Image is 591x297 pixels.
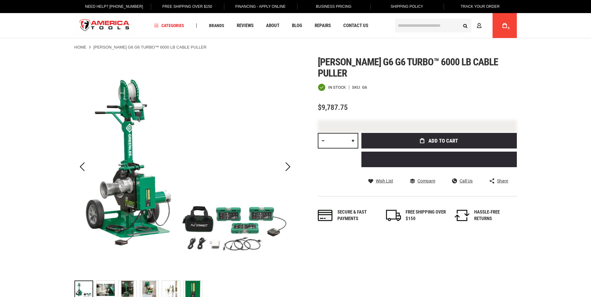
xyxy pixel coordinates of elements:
a: 0 [499,13,511,38]
span: Reviews [237,23,254,28]
a: Call Us [452,178,473,184]
span: Share [497,179,508,183]
span: [PERSON_NAME] g6 g6 turbo™ 6000 lb cable puller [318,56,498,79]
span: Call Us [460,179,473,183]
strong: [PERSON_NAME] G6 G6 TURBO™ 6000 LB CABLE PULLER [93,45,207,49]
img: America Tools [74,14,135,37]
a: Home [74,45,87,50]
img: GREENLEE G6 G6 TURBO™ 6000 LB CABLE PULLER [74,56,296,277]
a: Wish List [368,178,393,184]
div: Availability [318,83,346,91]
span: Repairs [315,23,331,28]
button: Search [460,20,471,31]
a: Reviews [234,21,256,30]
a: Categories [151,21,187,30]
button: Add to Cart [361,133,517,148]
div: G6 [362,85,367,89]
span: Blog [292,23,302,28]
a: store logo [74,14,135,37]
a: About [263,21,282,30]
img: shipping [386,210,401,221]
span: Shipping Policy [391,4,423,9]
a: Contact Us [341,21,371,30]
div: FREE SHIPPING OVER $150 [406,209,446,222]
div: Secure & fast payments [337,209,378,222]
a: Brands [206,21,227,30]
span: Compare [417,179,435,183]
div: HASSLE-FREE RETURNS [474,209,515,222]
a: Blog [289,21,305,30]
span: Brands [209,23,224,28]
strong: SKU [352,85,362,89]
span: In stock [328,85,346,89]
div: Next [280,56,296,277]
span: Contact Us [343,23,368,28]
span: 0 [508,26,510,30]
span: Add to Cart [428,138,458,144]
img: returns [455,210,469,221]
div: Previous [74,56,90,277]
span: Wish List [376,179,393,183]
span: Categories [154,23,184,28]
a: Compare [410,178,435,184]
img: payments [318,210,333,221]
a: Repairs [312,21,334,30]
span: $9,787.75 [318,103,348,112]
span: About [266,23,279,28]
